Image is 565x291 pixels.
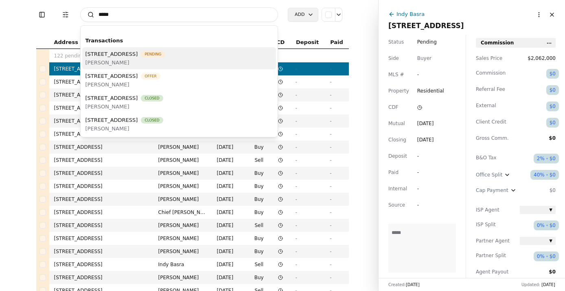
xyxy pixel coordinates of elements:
span: - [330,131,331,137]
span: Pending [141,51,165,57]
span: - [330,79,331,85]
span: - [330,92,331,98]
div: $0 [520,186,556,194]
td: Sell [247,154,271,167]
td: [STREET_ADDRESS] [49,75,153,88]
span: - [295,118,297,124]
span: Commission [481,39,514,47]
span: Partner Agent [476,237,517,245]
span: [PERSON_NAME] [85,58,165,67]
td: [STREET_ADDRESS] [49,62,153,75]
td: Buy [247,193,271,206]
span: [PERSON_NAME] [85,102,163,111]
div: $0 [550,86,556,94]
span: - [330,209,331,215]
div: $0 [537,252,556,260]
td: [PERSON_NAME] [153,219,212,232]
span: - [330,183,331,189]
span: Offer [141,73,160,79]
td: [STREET_ADDRESS] [49,245,153,258]
span: Gross Comm. [476,134,517,142]
div: Transactions [85,36,273,45]
span: Status [388,38,404,46]
span: - [330,249,331,254]
td: [STREET_ADDRESS] [49,88,153,101]
span: Sales Price [476,54,517,62]
td: [STREET_ADDRESS] [49,271,153,284]
span: - [330,157,331,163]
td: [STREET_ADDRESS] [49,167,153,180]
span: [DATE] [406,282,420,287]
td: [DATE] [212,219,247,232]
span: Address [54,38,78,47]
span: 122 pending [54,52,85,60]
span: Closing [388,136,406,144]
span: $2,062,000 [520,54,556,62]
span: Side [388,54,399,62]
span: ISP Agent [476,206,517,214]
td: [STREET_ADDRESS] [49,258,153,271]
span: Property [388,87,409,95]
div: Indy Basra [396,10,425,18]
span: [PERSON_NAME] [85,124,163,133]
td: [PERSON_NAME] [153,193,212,206]
div: $0 [550,102,556,110]
td: [STREET_ADDRESS] [49,141,153,154]
span: [STREET_ADDRESS] [85,72,138,80]
span: - [295,209,297,215]
span: External [476,101,517,111]
div: - [417,168,432,176]
td: Buy [247,232,271,245]
span: ISP Split [476,220,517,230]
span: Closed [141,117,163,123]
span: [STREET_ADDRESS] [388,20,555,31]
span: - [330,144,331,150]
span: [STREET_ADDRESS] [85,50,138,58]
td: [DATE] [212,232,247,245]
div: Cap Payment [476,186,517,194]
td: [DATE] [212,141,247,154]
td: Sell [247,219,271,232]
span: - [295,196,297,202]
td: [DATE] [212,167,247,180]
span: - [330,118,331,124]
td: [STREET_ADDRESS] [49,219,153,232]
span: - [417,201,456,209]
span: - [295,223,297,228]
span: - [295,249,297,254]
span: - [330,262,331,267]
span: - [295,131,297,137]
span: Commission [476,69,517,79]
td: [PERSON_NAME] [153,180,212,193]
div: 40% [534,171,548,179]
span: - [295,79,297,85]
span: $0 [549,135,556,141]
td: [DATE] [212,206,247,219]
span: Pending [417,38,437,46]
td: Buy [247,141,271,154]
span: [STREET_ADDRESS] [85,94,138,102]
div: Suggestions [81,32,278,137]
td: [DATE] [212,271,247,284]
td: Buy [247,245,271,258]
span: ▼ [549,238,552,245]
td: [STREET_ADDRESS] [49,115,153,128]
td: [PERSON_NAME] [153,271,212,284]
span: - [295,170,297,176]
div: $0 [550,70,556,78]
span: - [295,157,297,163]
span: Mutual [388,119,405,128]
div: 2% [537,154,548,163]
td: [STREET_ADDRESS] [49,128,153,141]
div: Buyer [417,54,431,62]
span: - [330,275,331,280]
span: Partner Split [476,251,517,261]
div: 0% [537,221,548,229]
span: MLS # [388,71,404,79]
div: Created: [388,282,420,288]
td: Sell [247,258,271,271]
span: - [330,223,331,228]
span: CD [276,38,285,47]
span: - [417,71,456,79]
div: - [417,185,432,193]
